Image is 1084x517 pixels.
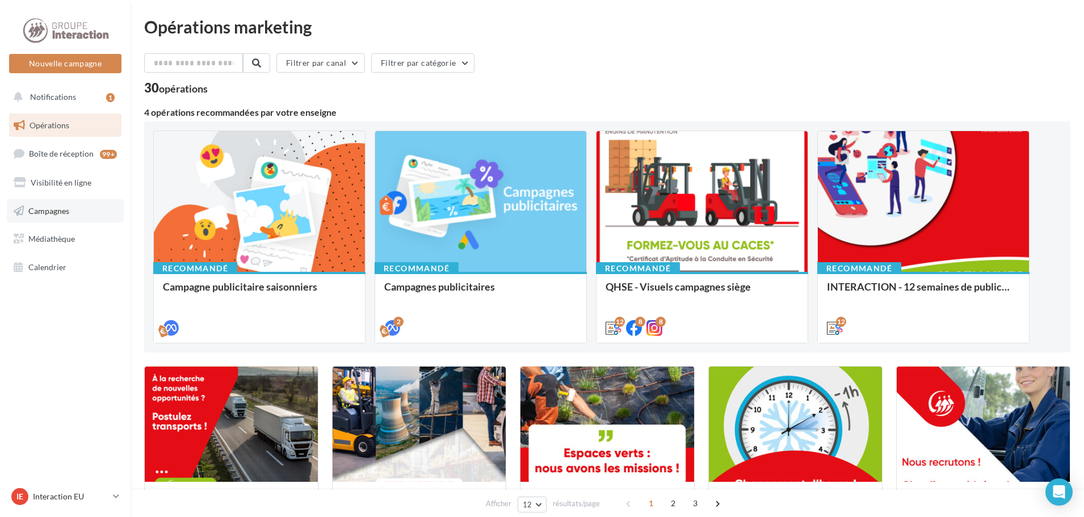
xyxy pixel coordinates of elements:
div: Campagnes publicitaires [384,281,577,304]
span: Campagnes [28,205,69,215]
button: Notifications 1 [7,85,119,109]
div: Recommandé [375,262,459,275]
a: Boîte de réception99+ [7,141,124,166]
a: Visibilité en ligne [7,171,124,195]
span: Afficher [486,498,511,509]
div: Campagne publicitaire saisonniers [163,281,356,304]
div: 12 [615,317,625,327]
button: Filtrer par catégorie [371,53,474,73]
span: Calendrier [28,262,66,272]
span: IE [16,491,23,502]
button: 12 [518,497,547,512]
div: Opérations marketing [144,18,1070,35]
div: 8 [635,317,645,327]
a: IE Interaction EU [9,486,121,507]
div: Open Intercom Messenger [1045,478,1073,506]
span: 1 [642,494,660,512]
span: 2 [664,494,682,512]
a: Médiathèque [7,227,124,251]
button: Nouvelle campagne [9,54,121,73]
div: QHSE - Visuels campagnes siège [606,281,799,304]
span: Boîte de réception [29,149,94,158]
div: 8 [656,317,666,327]
div: Recommandé [596,262,680,275]
div: 2 [393,317,404,327]
div: 99+ [100,150,117,159]
a: Calendrier [7,255,124,279]
div: 30 [144,82,208,94]
button: Filtrer par canal [276,53,365,73]
div: INTERACTION - 12 semaines de publication [827,281,1020,304]
div: opérations [159,83,208,94]
span: Visibilité en ligne [31,178,91,187]
div: 12 [836,317,846,327]
span: Médiathèque [28,234,75,243]
div: Recommandé [153,262,237,275]
a: Opérations [7,114,124,137]
div: 4 opérations recommandées par votre enseigne [144,108,1070,117]
span: Notifications [30,92,76,102]
span: 3 [686,494,704,512]
p: Interaction EU [33,491,108,502]
span: 12 [523,500,532,509]
a: Campagnes [7,199,124,223]
span: Opérations [30,120,69,130]
div: Recommandé [817,262,901,275]
div: 1 [106,93,115,102]
span: résultats/page [553,498,600,509]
